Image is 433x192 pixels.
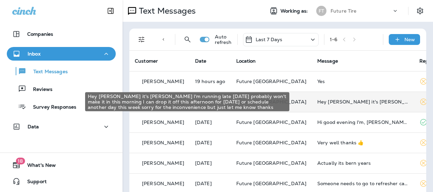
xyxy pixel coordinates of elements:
p: Aug 31, 2025 05:36 PM [195,119,225,125]
button: Companies [7,27,116,41]
p: Text Messages [136,6,196,16]
span: Support [20,179,47,187]
div: Yes [317,79,408,84]
p: [PERSON_NAME] [142,140,184,145]
div: Very well thanks 👍 [317,140,408,145]
button: 18What's New [7,158,116,172]
span: What's New [20,162,56,171]
span: Future [GEOGRAPHIC_DATA] [236,160,306,166]
span: Future [GEOGRAPHIC_DATA] [236,119,306,125]
span: Location [236,58,256,64]
p: [PERSON_NAME] [142,79,184,84]
span: 18 [16,158,25,164]
div: Hi good evening I'm, Bonnie is Future Tire, open tomorrow? [317,119,408,125]
p: Text Messages [27,69,68,75]
div: Hey [PERSON_NAME] it's [PERSON_NAME] I'm running late [DATE] probably won't make it in this morni... [85,92,289,111]
button: Search Messages [181,33,194,46]
div: Someone needs to go to refresher car repair school. [317,181,408,186]
p: Sep 1, 2025 02:57 PM [195,79,225,84]
p: Auto refresh [215,34,232,45]
p: Survey Responses [26,104,76,111]
p: Aug 27, 2025 08:32 AM [195,160,225,166]
span: Date [195,58,207,64]
button: Filters [135,33,148,46]
span: Message [317,58,338,64]
button: Inbox [7,47,116,61]
p: [PERSON_NAME] [142,119,184,125]
div: Actually its bern years [317,160,408,166]
span: Customer [135,58,158,64]
span: Future [GEOGRAPHIC_DATA] [236,140,306,146]
span: Working as: [280,8,309,14]
span: Future [GEOGRAPHIC_DATA] [236,78,306,84]
p: Aug 26, 2025 09:07 AM [195,181,225,186]
button: Survey Responses [7,99,116,114]
p: Inbox [28,51,41,57]
p: Companies [27,31,53,37]
div: Hey Tony it's Asa I'm running late today probably won't make it in this morning I can drop it off... [317,99,408,105]
p: Aug 30, 2025 08:39 AM [195,140,225,145]
span: Future [GEOGRAPHIC_DATA] [236,180,306,187]
button: Support [7,175,116,188]
p: New [404,37,415,42]
p: Future Tire [331,8,357,14]
button: Text Messages [7,64,116,78]
div: FT [316,6,326,16]
button: Settings [414,5,426,17]
p: Reviews [26,86,52,93]
button: Data [7,120,116,133]
button: Reviews [7,82,116,96]
button: Collapse Sidebar [101,4,120,18]
div: 1 - 6 [330,37,337,42]
p: [PERSON_NAME] [142,181,184,186]
p: Last 7 Days [256,37,283,42]
p: Data [28,124,39,129]
p: [PERSON_NAME] [142,160,184,166]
